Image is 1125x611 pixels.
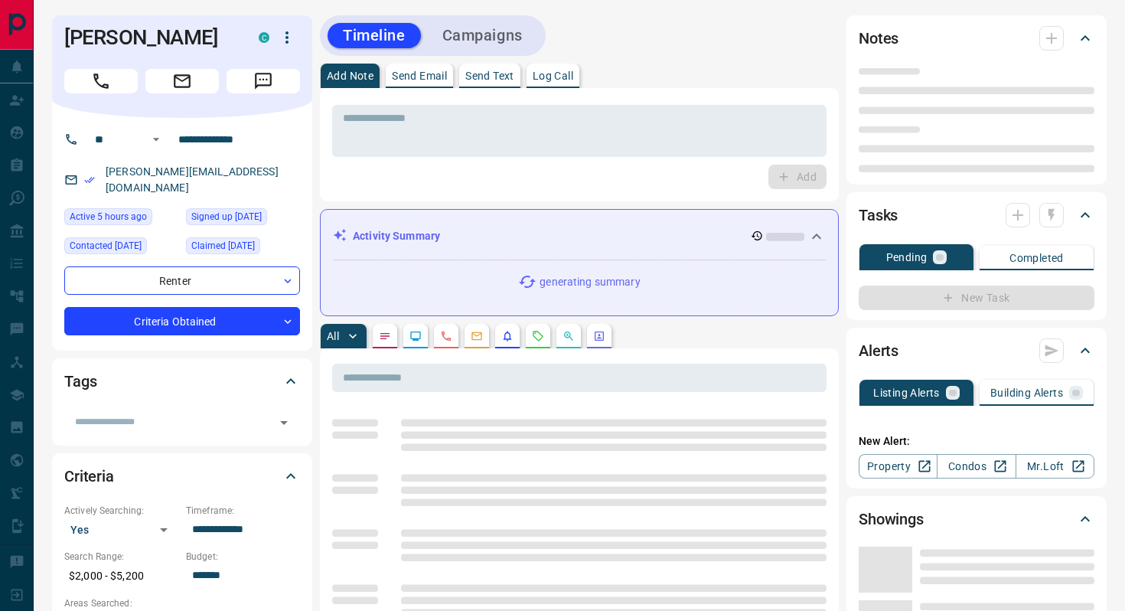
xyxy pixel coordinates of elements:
div: Criteria Obtained [64,307,300,335]
span: Active 5 hours ago [70,209,147,224]
p: generating summary [540,274,640,290]
div: Renter [64,266,300,295]
a: Mr.Loft [1016,454,1094,479]
h2: Showings [859,507,924,531]
span: Claimed [DATE] [191,238,255,253]
p: Search Range: [64,550,178,564]
p: Timeframe: [186,504,300,518]
h2: Alerts [859,338,898,363]
a: [PERSON_NAME][EMAIL_ADDRESS][DOMAIN_NAME] [106,165,279,194]
h2: Notes [859,26,898,51]
svg: Listing Alerts [501,330,514,342]
div: Tags [64,363,300,400]
p: Actively Searching: [64,504,178,518]
div: Tue Sep 16 2025 [64,208,178,230]
div: Activity Summary [333,222,826,250]
p: New Alert: [859,433,1094,449]
h1: [PERSON_NAME] [64,25,236,50]
span: Email [145,69,219,93]
h2: Tags [64,369,96,394]
div: Criteria [64,458,300,495]
button: Timeline [328,23,421,48]
a: Condos [937,454,1016,479]
div: Mon Aug 18 2025 [64,237,178,259]
svg: Requests [532,330,544,342]
p: All [327,331,339,341]
p: Log Call [533,70,573,81]
p: Pending [886,252,928,263]
button: Open [147,130,165,149]
svg: Notes [379,330,391,342]
p: Send Text [465,70,514,81]
h2: Tasks [859,203,898,227]
span: Signed up [DATE] [191,209,262,224]
button: Open [273,412,295,433]
div: Yes [64,518,178,542]
p: Building Alerts [990,387,1063,398]
button: Campaigns [427,23,538,48]
div: Alerts [859,332,1094,369]
p: Add Note [327,70,373,81]
svg: Email Verified [84,175,95,185]
div: Tasks [859,197,1094,234]
div: Notes [859,20,1094,57]
div: Mon Aug 18 2025 [186,208,300,230]
p: Completed [1009,253,1064,263]
svg: Emails [471,330,483,342]
p: Activity Summary [353,228,440,244]
div: Showings [859,501,1094,537]
svg: Opportunities [562,330,575,342]
div: condos.ca [259,32,269,43]
svg: Lead Browsing Activity [409,330,422,342]
span: Call [64,69,138,93]
p: Areas Searched: [64,596,300,610]
div: Mon Aug 18 2025 [186,237,300,259]
p: Send Email [392,70,447,81]
a: Property [859,454,937,479]
h2: Criteria [64,464,114,488]
span: Contacted [DATE] [70,238,142,253]
p: Listing Alerts [873,387,940,398]
p: $2,000 - $5,200 [64,564,178,589]
svg: Agent Actions [593,330,605,342]
svg: Calls [440,330,452,342]
span: Message [227,69,300,93]
p: Budget: [186,550,300,564]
